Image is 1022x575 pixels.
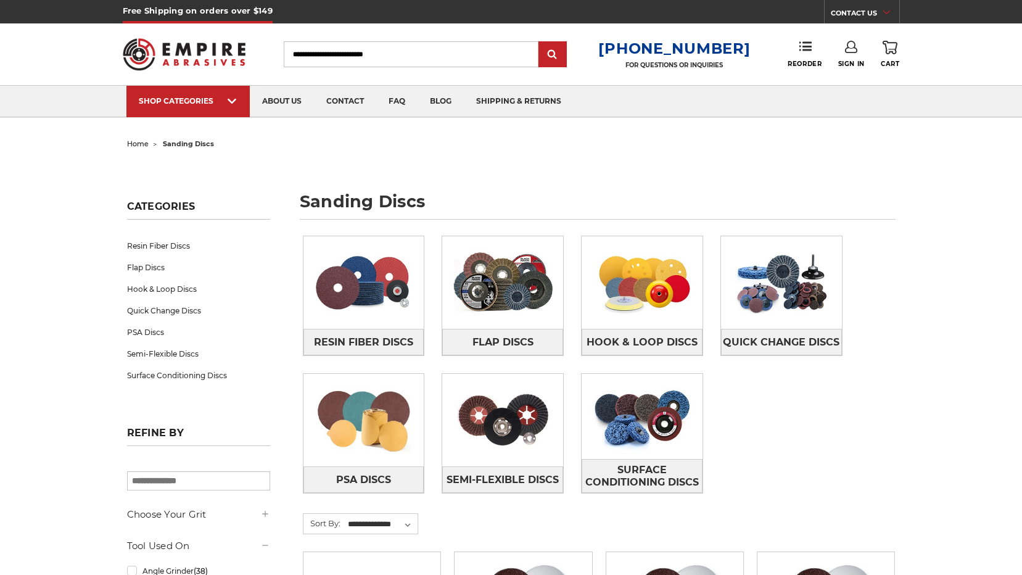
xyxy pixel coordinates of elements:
[127,539,270,553] h5: Tool Used On
[303,240,424,325] img: Resin Fiber Discs
[881,60,899,68] span: Cart
[442,329,563,355] a: Flap Discs
[788,41,822,67] a: Reorder
[127,278,270,300] a: Hook & Loop Discs
[447,470,559,490] span: Semi-Flexible Discs
[303,514,340,532] label: Sort By:
[540,43,565,67] input: Submit
[127,321,270,343] a: PSA Discs
[303,466,424,493] a: PSA Discs
[881,41,899,68] a: Cart
[303,378,424,463] img: PSA Discs
[127,257,270,278] a: Flap Discs
[336,470,391,490] span: PSA Discs
[127,201,270,220] h5: Categories
[300,193,896,220] h1: sanding discs
[127,139,149,148] a: home
[250,86,314,117] a: about us
[464,86,574,117] a: shipping & returns
[587,332,698,353] span: Hook & Loop Discs
[582,374,703,459] img: Surface Conditioning Discs
[303,329,424,355] a: Resin Fiber Discs
[123,30,246,78] img: Empire Abrasives
[442,240,563,325] img: Flap Discs
[442,466,563,493] a: Semi-Flexible Discs
[582,460,702,493] span: Surface Conditioning Discs
[127,235,270,257] a: Resin Fiber Discs
[472,332,534,353] span: Flap Discs
[598,39,750,57] a: [PHONE_NUMBER]
[418,86,464,117] a: blog
[721,240,842,325] img: Quick Change Discs
[582,240,703,325] img: Hook & Loop Discs
[598,61,750,69] p: FOR QUESTIONS OR INQUIRIES
[346,515,418,534] select: Sort By:
[163,139,214,148] span: sanding discs
[127,507,270,522] h5: Choose Your Grit
[314,332,413,353] span: Resin Fiber Discs
[831,6,899,23] a: CONTACT US
[582,329,703,355] a: Hook & Loop Discs
[127,365,270,386] a: Surface Conditioning Discs
[582,459,703,493] a: Surface Conditioning Discs
[376,86,418,117] a: faq
[442,378,563,463] img: Semi-Flexible Discs
[127,343,270,365] a: Semi-Flexible Discs
[139,96,237,105] div: SHOP CATEGORIES
[721,329,842,355] a: Quick Change Discs
[838,60,865,68] span: Sign In
[127,300,270,321] a: Quick Change Discs
[314,86,376,117] a: contact
[723,332,839,353] span: Quick Change Discs
[788,60,822,68] span: Reorder
[127,427,270,446] h5: Refine by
